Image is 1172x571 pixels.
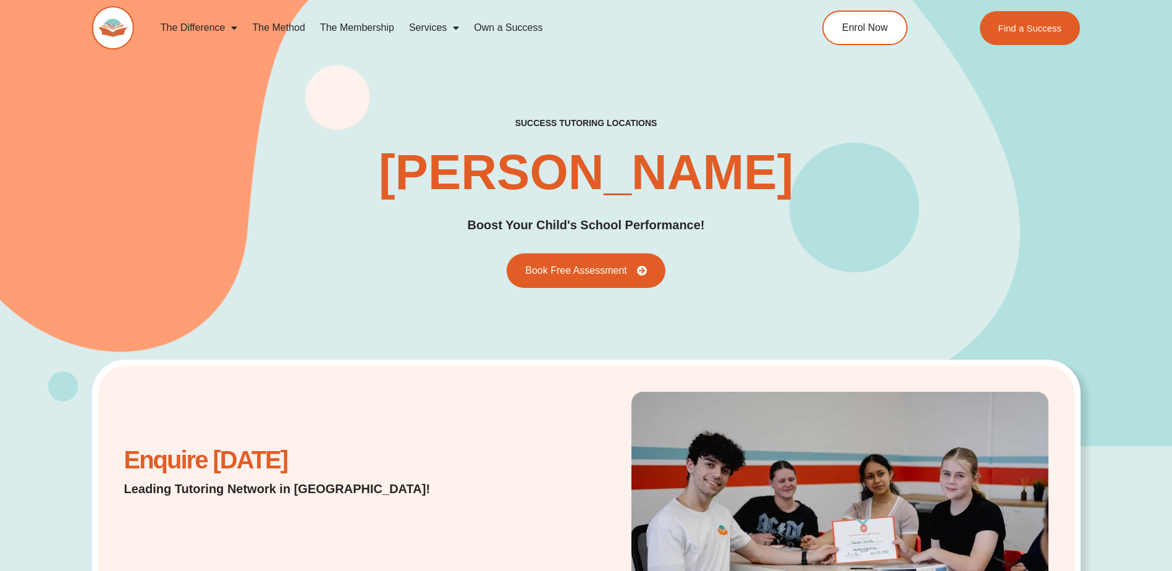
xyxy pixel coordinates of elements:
a: Find a Success [980,11,1081,45]
a: The Membership [313,14,402,42]
h1: [PERSON_NAME] [379,148,793,197]
a: The Difference [153,14,245,42]
span: Find a Success [998,23,1062,33]
h2: Leading Tutoring Network in [GEOGRAPHIC_DATA]! [124,480,462,497]
a: Services [402,14,466,42]
span: Enrol Now [842,23,888,33]
h2: success tutoring locations [515,117,657,129]
a: Enrol Now [822,11,908,45]
h2: Boost Your Child's School Performance! [467,216,704,235]
a: The Method [245,14,312,42]
span: Book Free Assessment [525,266,627,276]
nav: Menu [153,14,766,42]
h2: Enquire [DATE] [124,452,462,468]
a: Book Free Assessment [507,253,665,288]
a: Own a Success [466,14,550,42]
